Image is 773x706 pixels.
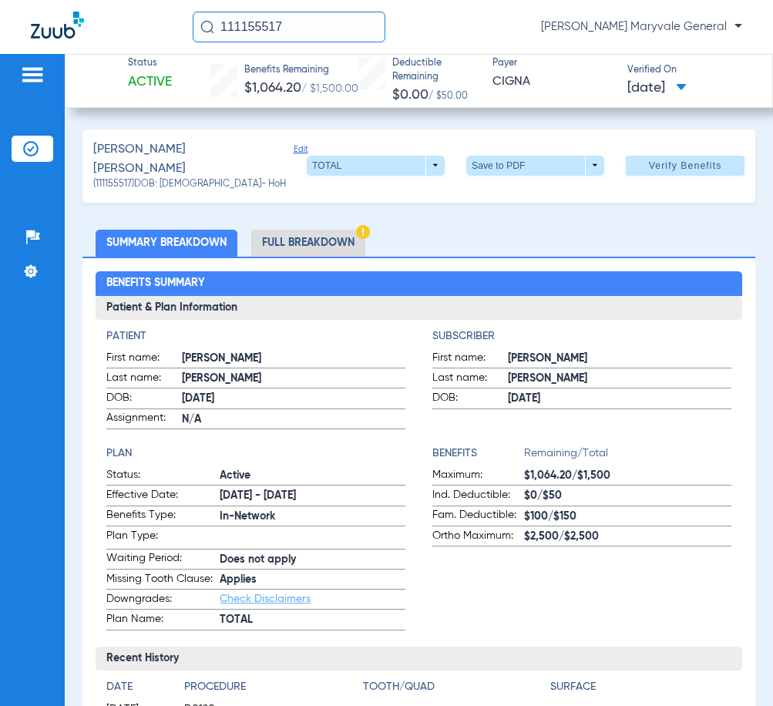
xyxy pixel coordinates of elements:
app-breakdown-title: Benefits [432,445,524,467]
span: First name: [106,350,182,368]
span: Active [128,72,172,92]
h4: Procedure [184,679,358,695]
span: Benefits Remaining [244,64,358,78]
img: Hazard [356,225,370,239]
li: Full Breakdown [251,230,365,257]
h3: Recent History [96,647,741,671]
span: $2,500/$2,500 [524,529,731,545]
button: Save to PDF [466,156,604,176]
span: In-Network [220,509,405,525]
span: [DATE] - [DATE] [220,488,405,504]
span: Downgrades: [106,591,220,610]
h4: Subscriber [432,328,731,345]
span: Maximum: [432,467,524,486]
app-breakdown-title: Procedure [184,679,358,701]
span: Fam. Deductible: [432,507,524,526]
span: Does not apply [220,552,405,568]
span: Missing Tooth Clause: [106,571,220,590]
span: / $50.00 [429,92,468,101]
span: Edit [294,144,308,178]
img: Zuub Logo [31,12,84,39]
app-breakdown-title: Tooth/Quad [363,679,544,701]
span: [PERSON_NAME] [182,371,405,387]
span: Last name: [106,370,182,388]
h4: Date [106,679,171,695]
input: Search for patients [193,12,385,42]
span: Deductible Remaining [392,57,479,84]
span: [PERSON_NAME] [PERSON_NAME] [93,140,274,178]
span: $0/$50 [524,488,731,504]
span: N/A [182,412,405,428]
span: Plan Type: [106,528,220,549]
app-breakdown-title: Surface [550,679,731,701]
span: Verified On [627,64,748,78]
span: Ortho Maximum: [432,528,524,546]
h3: Patient & Plan Information [96,296,741,321]
img: hamburger-icon [20,66,45,84]
span: CIGNA [492,72,613,92]
span: Ind. Deductible: [432,487,524,506]
span: First name: [432,350,508,368]
iframe: Chat Widget [696,632,773,706]
span: Remaining/Total [524,445,731,467]
button: Verify Benefits [626,156,744,176]
span: [PERSON_NAME] [508,351,731,367]
span: [PERSON_NAME] Maryvale General [541,19,742,35]
h4: Patient [106,328,405,345]
span: Payer [492,57,613,71]
span: $100/$150 [524,509,731,525]
h2: Benefits Summary [96,271,741,296]
span: Status: [106,467,220,486]
span: $1,064.20 [244,81,301,95]
li: Summary Breakdown [96,230,237,257]
span: Effective Date: [106,487,220,506]
span: $1,064.20/$1,500 [524,468,731,484]
span: Active [220,468,405,484]
span: [PERSON_NAME] [182,351,405,367]
span: Applies [220,572,405,588]
app-breakdown-title: Date [106,679,171,701]
span: [DATE] [627,79,687,98]
span: (111155517) DOB: [DEMOGRAPHIC_DATA] - HoH [93,178,286,192]
span: / $1,500.00 [301,83,358,94]
button: TOTAL [307,156,445,176]
span: TOTAL [220,612,405,628]
img: Search Icon [200,20,214,34]
span: [DATE] [182,391,405,407]
span: DOB: [106,390,182,408]
span: Benefits Type: [106,507,220,526]
a: Check Disclaimers [220,593,311,604]
span: [PERSON_NAME] [508,371,731,387]
span: Status [128,57,172,71]
span: Verify Benefits [649,160,722,172]
span: [DATE] [508,391,731,407]
h4: Plan [106,445,405,462]
h4: Tooth/Quad [363,679,544,695]
span: Plan Name: [106,611,220,630]
h4: Benefits [432,445,524,462]
h4: Surface [550,679,731,695]
span: $0.00 [392,88,429,102]
span: DOB: [432,390,508,408]
span: Assignment: [106,410,182,429]
span: Last name: [432,370,508,388]
span: Waiting Period: [106,550,220,569]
